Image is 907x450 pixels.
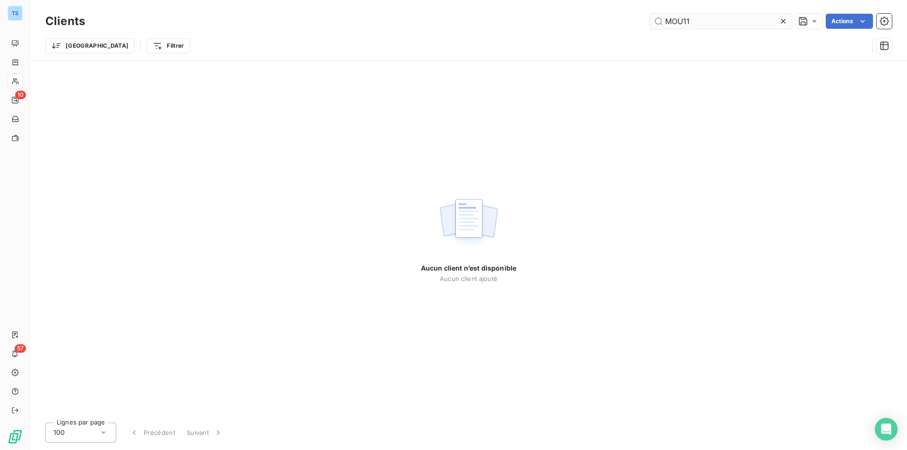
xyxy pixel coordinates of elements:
input: Rechercher [650,14,792,29]
span: 10 [15,91,26,99]
div: TS [8,6,23,21]
span: Aucun client ajouté [440,275,497,282]
button: Précédent [124,423,181,442]
h3: Clients [45,13,85,30]
button: Actions [826,14,873,29]
img: Logo LeanPay [8,429,23,444]
button: Suivant [181,423,229,442]
span: Aucun client n’est disponible [421,263,516,273]
button: Filtrer [146,38,190,53]
span: 57 [15,344,26,353]
button: [GEOGRAPHIC_DATA] [45,38,135,53]
span: 100 [53,428,65,437]
img: empty state [438,194,499,252]
div: Open Intercom Messenger [875,418,898,441]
